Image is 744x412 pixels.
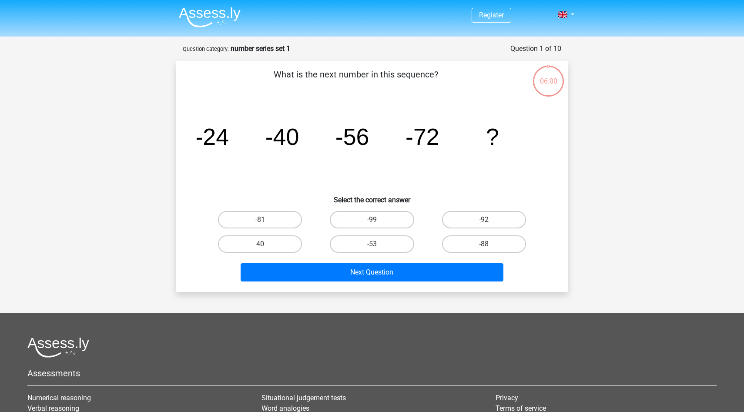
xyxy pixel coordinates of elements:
[218,235,302,253] label: 40
[231,44,290,53] strong: number series set 1
[265,124,299,150] tspan: -40
[190,68,522,94] p: What is the next number in this sequence?
[496,394,518,402] a: Privacy
[330,235,414,253] label: -53
[479,11,504,19] a: Register
[179,7,241,27] img: Assessly
[406,124,439,150] tspan: -72
[27,337,89,358] img: Assessly logo
[261,394,346,402] a: Situational judgement tests
[27,368,717,379] h5: Assessments
[442,211,526,228] label: -92
[183,46,229,52] small: Question category:
[190,189,554,204] h6: Select the correct answer
[510,44,561,54] div: Question 1 of 10
[335,124,369,150] tspan: -56
[27,394,91,402] a: Numerical reasoning
[330,211,414,228] label: -99
[195,124,229,150] tspan: -24
[532,65,565,87] div: 06:00
[218,211,302,228] label: -81
[486,124,499,150] tspan: ?
[241,263,504,281] button: Next Question
[442,235,526,253] label: -88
